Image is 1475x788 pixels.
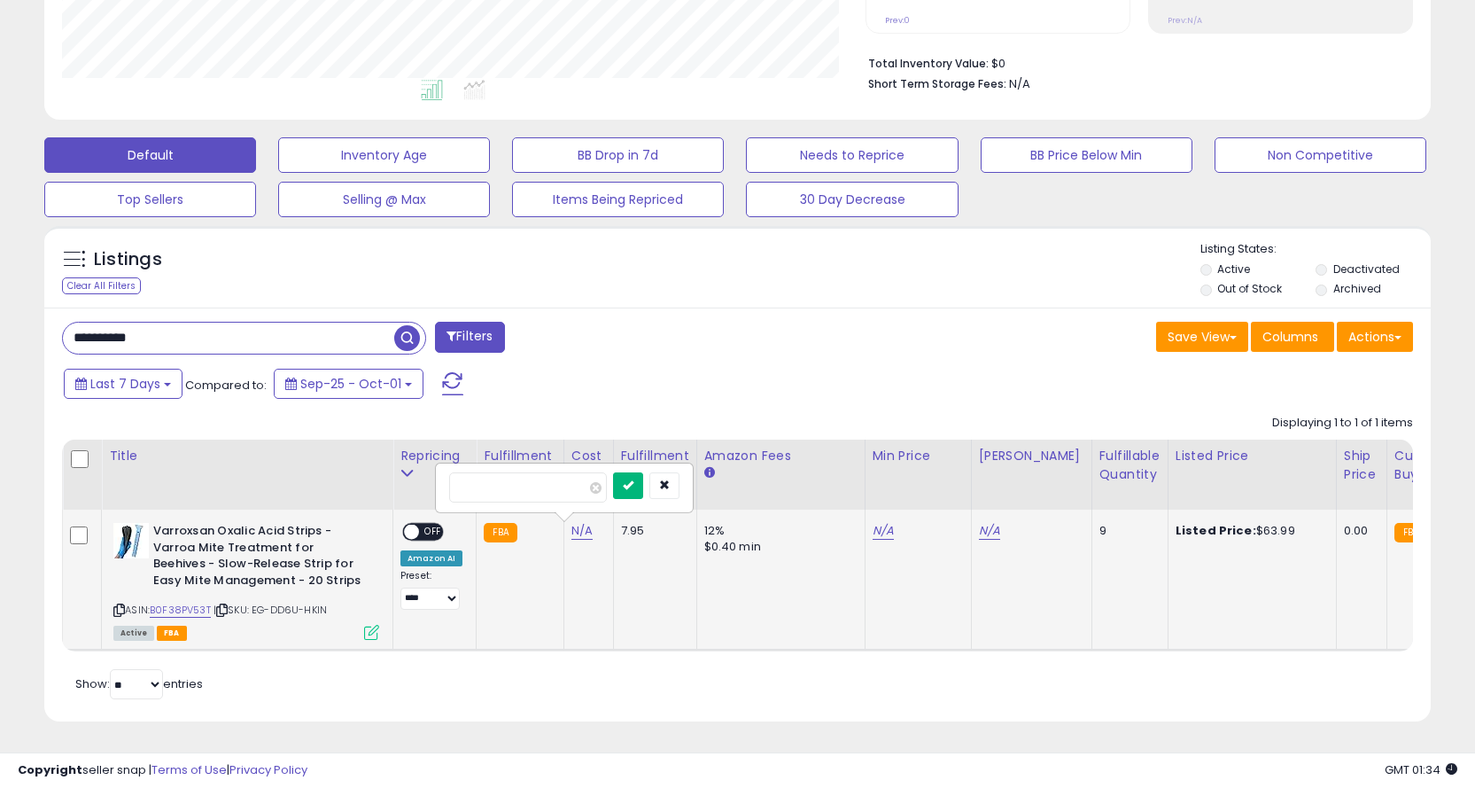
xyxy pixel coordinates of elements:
[1344,447,1379,484] div: Ship Price
[400,447,469,465] div: Repricing
[62,277,141,294] div: Clear All Filters
[435,322,504,353] button: Filters
[1337,322,1413,352] button: Actions
[150,603,211,618] a: B0F38PV53T
[109,447,385,465] div: Title
[300,375,401,393] span: Sep-25 - Oct-01
[873,447,964,465] div: Min Price
[185,377,267,394] span: Compared to:
[1099,523,1154,539] div: 9
[213,603,327,617] span: | SKU: EG-DD6U-HKIN
[746,137,958,173] button: Needs to Reprice
[704,539,851,555] div: $0.40 min
[484,523,516,542] small: FBA
[1385,761,1457,778] span: 2025-10-10 01:34 GMT
[419,525,447,540] span: OFF
[1176,447,1329,465] div: Listed Price
[18,762,307,779] div: seller snap | |
[979,522,1000,540] a: N/A
[746,182,958,217] button: 30 Day Decrease
[18,761,82,778] strong: Copyright
[94,247,162,272] h5: Listings
[512,137,724,173] button: BB Drop in 7d
[1344,523,1373,539] div: 0.00
[64,369,182,399] button: Last 7 Days
[153,523,369,593] b: Varroxsan Oxalic Acid Strips - Varroa Mite Treatment for Beehives - Slow-Release Strip for Easy M...
[278,182,490,217] button: Selling @ Max
[571,447,606,465] div: Cost
[979,447,1084,465] div: [PERSON_NAME]
[621,447,689,484] div: Fulfillment Cost
[704,523,851,539] div: 12%
[981,137,1192,173] button: BB Price Below Min
[621,523,683,539] div: 7.95
[157,626,187,641] span: FBA
[75,675,203,692] span: Show: entries
[1176,522,1256,539] b: Listed Price:
[113,626,154,641] span: All listings currently available for purchase on Amazon
[1215,137,1426,173] button: Non Competitive
[90,375,160,393] span: Last 7 Days
[151,761,227,778] a: Terms of Use
[885,15,910,26] small: Prev: 0
[1272,415,1413,432] div: Displaying 1 to 1 of 1 items
[868,56,989,71] b: Total Inventory Value:
[1168,15,1202,26] small: Prev: N/A
[704,447,858,465] div: Amazon Fees
[571,522,593,540] a: N/A
[44,182,256,217] button: Top Sellers
[868,51,1400,73] li: $0
[484,447,555,465] div: Fulfillment
[1099,447,1161,484] div: Fulfillable Quantity
[229,761,307,778] a: Privacy Policy
[704,465,715,481] small: Amazon Fees.
[873,522,894,540] a: N/A
[1009,75,1030,92] span: N/A
[1333,281,1381,296] label: Archived
[1394,523,1427,542] small: FBA
[274,369,423,399] button: Sep-25 - Oct-01
[1176,523,1323,539] div: $63.99
[1217,261,1250,277] label: Active
[1333,261,1400,277] label: Deactivated
[1217,281,1282,296] label: Out of Stock
[113,523,379,638] div: ASIN:
[1200,241,1431,258] p: Listing States:
[1156,322,1248,352] button: Save View
[1251,322,1334,352] button: Columns
[44,137,256,173] button: Default
[400,550,462,566] div: Amazon AI
[278,137,490,173] button: Inventory Age
[113,523,149,558] img: 41G9J4Njg8L._SL40_.jpg
[512,182,724,217] button: Items Being Repriced
[400,570,462,610] div: Preset:
[1262,328,1318,346] span: Columns
[868,76,1006,91] b: Short Term Storage Fees:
